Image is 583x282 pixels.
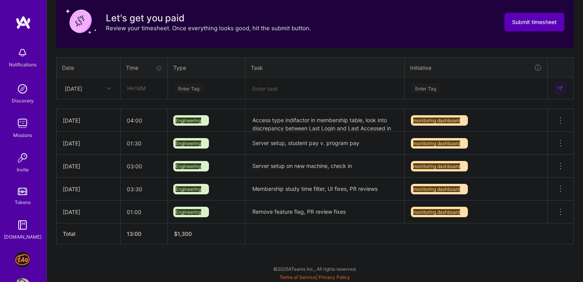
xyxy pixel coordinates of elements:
[246,156,404,177] textarea: Server setup on new machine, check in
[176,118,201,123] span: Engineering
[174,230,192,237] span: $ 1,300
[121,78,167,99] input: HH:MM
[63,185,114,193] div: [DATE]
[66,6,97,37] img: coin
[126,64,162,72] div: Time
[121,179,167,199] input: HH:MM
[57,223,121,244] th: Total
[176,163,201,169] span: Engineering
[9,61,36,69] div: Notifications
[15,217,30,233] img: guide book
[413,163,460,169] span: monitoring dashboard
[168,57,245,78] th: Type
[121,110,167,131] input: HH:MM
[557,85,563,92] img: Submit
[63,116,114,125] div: [DATE]
[63,139,114,147] div: [DATE]
[121,133,167,154] input: HH:MM
[57,57,121,78] th: Date
[106,24,311,32] p: Review your timesheet. Once everything looks good, hit the submit button.
[246,178,404,200] textarea: Membership study time filter, UI fixes, PR reviews
[413,140,460,146] span: monitoring dashboard
[279,274,350,280] span: |
[4,233,41,241] div: [DOMAIN_NAME]
[121,223,168,244] th: 13:00
[13,252,32,267] a: J: 240 Tutoring - Jobs Section Redesign
[15,150,30,166] img: Invite
[16,16,31,29] img: logo
[319,274,350,280] a: Privacy Policy
[121,202,167,222] input: HH:MM
[65,84,82,92] div: [DATE]
[15,81,30,97] img: discovery
[246,110,404,131] textarea: Access type indifactor in membership table, look into discrepancy between Last Login and Last Acc...
[512,18,557,26] span: Submit timesheet
[13,131,32,139] div: Missions
[411,82,440,94] div: Enter Tag
[246,133,404,154] textarea: Server setup, student pay v. program pay
[18,188,27,195] img: tokens
[246,201,404,223] textarea: Remove feature flag, PR review fixes
[63,162,114,170] div: [DATE]
[17,166,29,174] div: Invite
[174,82,203,94] div: Enter Tag
[106,12,311,24] h3: Let's get you paid
[15,252,30,267] img: J: 240 Tutoring - Jobs Section Redesign
[107,87,111,90] i: icon Chevron
[245,57,405,78] th: Task
[504,13,564,31] button: Submit timesheet
[176,140,201,146] span: Engineering
[15,198,31,206] div: Tokens
[279,274,316,280] a: Terms of Service
[63,208,114,216] div: [DATE]
[413,118,460,123] span: monitoring dashboard
[410,63,542,72] div: Initiative
[15,45,30,61] img: bell
[413,209,460,215] span: monitoring dashboard
[15,116,30,131] img: teamwork
[121,156,167,176] input: HH:MM
[176,209,201,215] span: Engineering
[12,97,34,105] div: Discovery
[413,186,460,192] span: monitoring dashboard
[47,259,583,279] div: © 2025 ATeams Inc., All rights reserved.
[176,186,201,192] span: Engineering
